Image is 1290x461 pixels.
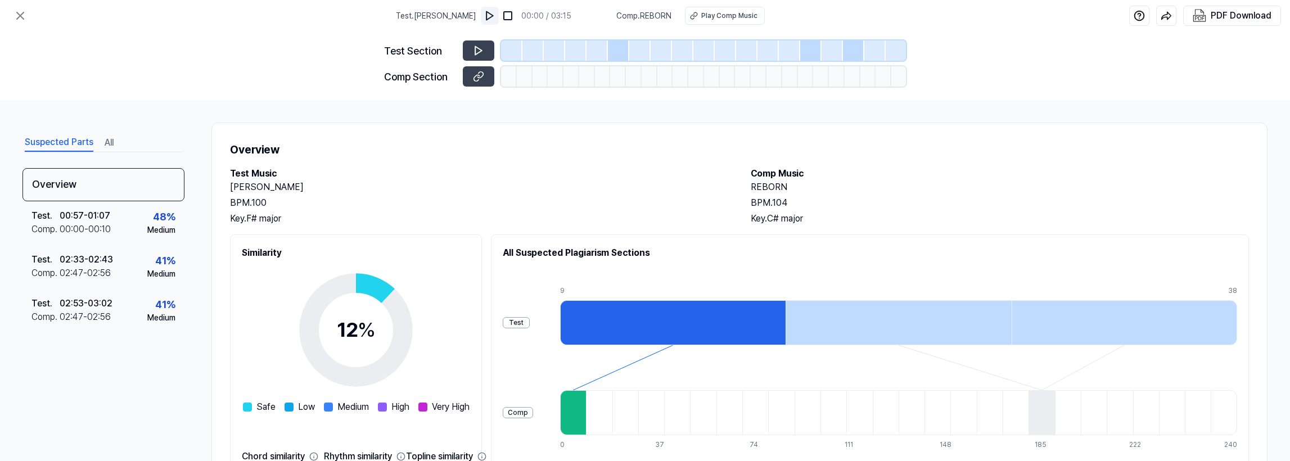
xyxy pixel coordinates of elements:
div: Test [503,317,530,328]
div: 41 % [155,253,175,268]
div: Play Comp Music [701,11,757,21]
div: Comp Section [384,69,456,84]
div: 02:47 - 02:56 [60,310,111,324]
div: 148 [940,440,966,450]
div: 185 [1035,440,1061,450]
div: Test Section [384,43,456,58]
img: help [1134,10,1145,21]
div: Overview [22,168,184,201]
div: 00:57 - 01:07 [60,209,110,223]
h2: REBORN [751,180,1249,194]
div: 37 [655,440,681,450]
div: Comp [503,407,533,418]
img: stop [502,10,513,21]
div: Test . [31,253,60,266]
div: PDF Download [1211,8,1271,23]
div: 02:47 - 02:56 [60,266,111,280]
button: All [105,134,114,152]
div: 00:00 / 03:15 [521,10,571,22]
img: PDF Download [1193,9,1206,22]
div: 02:33 - 02:43 [60,253,113,266]
div: Test . [31,209,60,223]
div: BPM. 104 [751,196,1249,210]
div: BPM. 100 [230,196,728,210]
div: 00:00 - 00:10 [60,223,111,236]
button: Play Comp Music [685,7,765,25]
span: Comp . REBORN [616,10,671,22]
div: Medium [147,268,175,280]
span: Very High [432,400,470,414]
div: Medium [147,312,175,324]
h2: Comp Music [751,167,1249,180]
div: 48 % [153,209,175,224]
div: 74 [750,440,775,450]
span: Medium [337,400,369,414]
button: Suspected Parts [25,134,93,152]
div: 0 [560,440,586,450]
img: share [1161,10,1172,21]
h2: All Suspected Plagiarism Sections [503,246,1237,260]
div: Comp . [31,310,60,324]
div: Comp . [31,266,60,280]
div: 9 [560,286,786,296]
img: play [484,10,495,21]
h2: Test Music [230,167,728,180]
span: High [391,400,409,414]
div: 240 [1224,440,1237,450]
h1: Overview [230,141,1249,158]
button: PDF Download [1190,6,1274,25]
div: Comp . [31,223,60,236]
div: 12 [337,315,376,345]
h2: [PERSON_NAME] [230,180,728,194]
div: Key. F# major [230,212,728,225]
div: 41 % [155,297,175,312]
h2: Similarity [242,246,470,260]
span: Test . [PERSON_NAME] [396,10,476,22]
div: Medium [147,224,175,236]
div: 222 [1129,440,1155,450]
span: Safe [256,400,276,414]
span: Low [298,400,315,414]
div: 111 [845,440,870,450]
div: Key. C# major [751,212,1249,225]
div: 38 [1228,286,1237,296]
div: Test . [31,297,60,310]
div: 02:53 - 03:02 [60,297,112,310]
span: % [358,318,376,342]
